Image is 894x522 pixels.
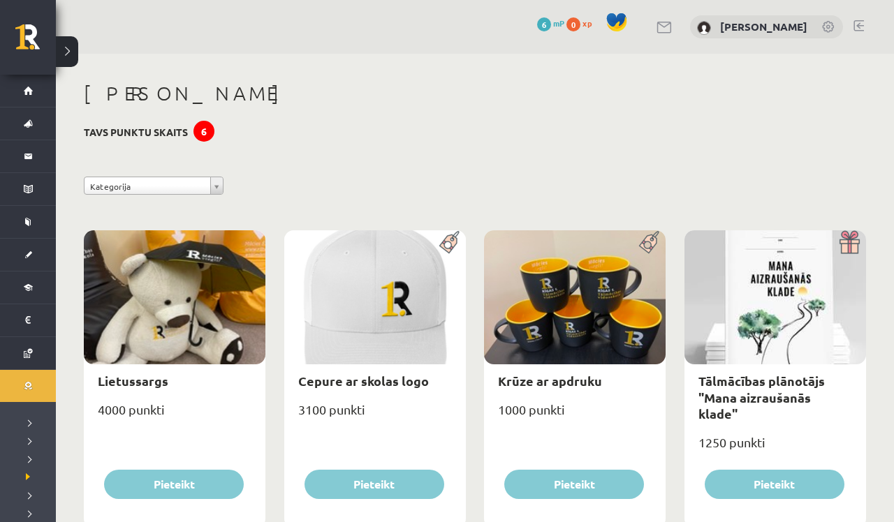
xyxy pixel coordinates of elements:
div: 1250 punkti [684,431,866,465]
span: xp [582,17,592,29]
div: 1000 punkti [484,398,666,433]
h3: Tavs punktu skaits [84,126,188,138]
img: Populāra prece [634,230,666,254]
img: Arita Lapteva [697,21,711,35]
a: Cepure ar skolas logo [298,373,429,389]
h1: [PERSON_NAME] [84,82,866,105]
div: 6 [193,121,214,142]
a: Krūze ar apdruku [498,373,602,389]
a: 0 xp [566,17,599,29]
a: 6 mP [537,17,564,29]
a: Lietussargs [98,373,168,389]
img: Populāra prece [434,230,466,254]
div: 4000 punkti [84,398,265,433]
button: Pieteikt [705,470,844,499]
span: 0 [566,17,580,31]
span: 6 [537,17,551,31]
a: Tālmācības plānotājs "Mana aizraušanās klade" [698,373,825,422]
span: Kategorija [90,177,205,195]
a: Rīgas 1. Tālmācības vidusskola [15,24,56,59]
a: [PERSON_NAME] [720,20,807,33]
button: Pieteikt [305,470,444,499]
span: mP [553,17,564,29]
img: Dāvana ar pārsteigumu [835,230,866,254]
button: Pieteikt [504,470,644,499]
div: 3100 punkti [284,398,466,433]
a: Kategorija [84,177,223,195]
button: Pieteikt [104,470,244,499]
